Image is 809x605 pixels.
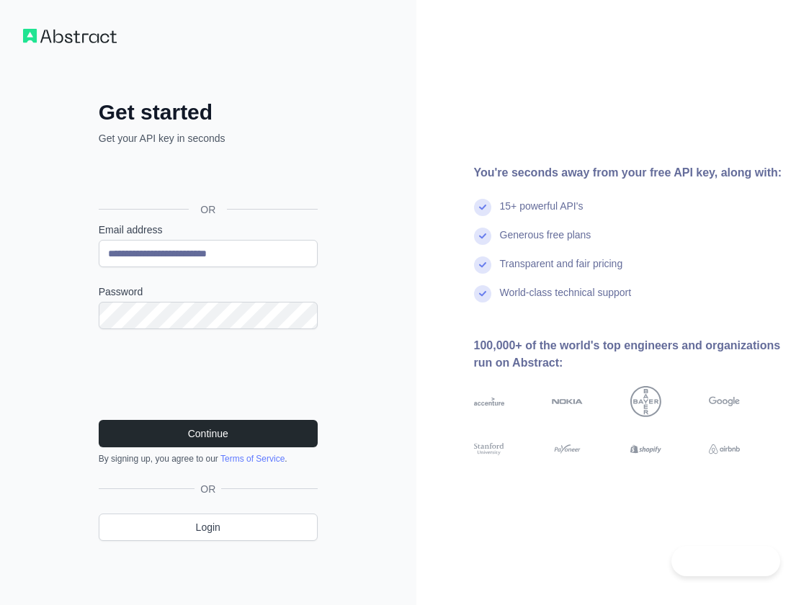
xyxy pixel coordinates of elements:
[500,285,632,314] div: World-class technical support
[99,99,318,125] h2: Get started
[220,454,285,464] a: Terms of Service
[671,546,780,576] iframe: Toggle Customer Support
[189,202,227,217] span: OR
[500,199,584,228] div: 15+ powerful API's
[552,386,583,417] img: nokia
[91,161,322,193] iframe: Przycisk Zaloguj się przez Google
[474,164,787,181] div: You're seconds away from your free API key, along with:
[99,453,318,465] div: By signing up, you agree to our .
[474,285,491,302] img: check mark
[474,337,787,372] div: 100,000+ of the world's top engineers and organizations run on Abstract:
[474,199,491,216] img: check mark
[709,442,740,457] img: airbnb
[630,386,661,417] img: bayer
[99,131,318,145] p: Get your API key in seconds
[474,228,491,245] img: check mark
[99,420,318,447] button: Continue
[552,442,583,457] img: payoneer
[500,256,623,285] div: Transparent and fair pricing
[99,223,318,237] label: Email address
[500,228,591,256] div: Generous free plans
[23,29,117,43] img: Workflow
[709,386,740,417] img: google
[474,386,505,417] img: accenture
[630,442,661,457] img: shopify
[99,514,318,541] a: Login
[99,346,318,403] iframe: reCAPTCHA
[99,284,318,299] label: Password
[474,442,505,457] img: stanford university
[474,256,491,274] img: check mark
[195,482,221,496] span: OR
